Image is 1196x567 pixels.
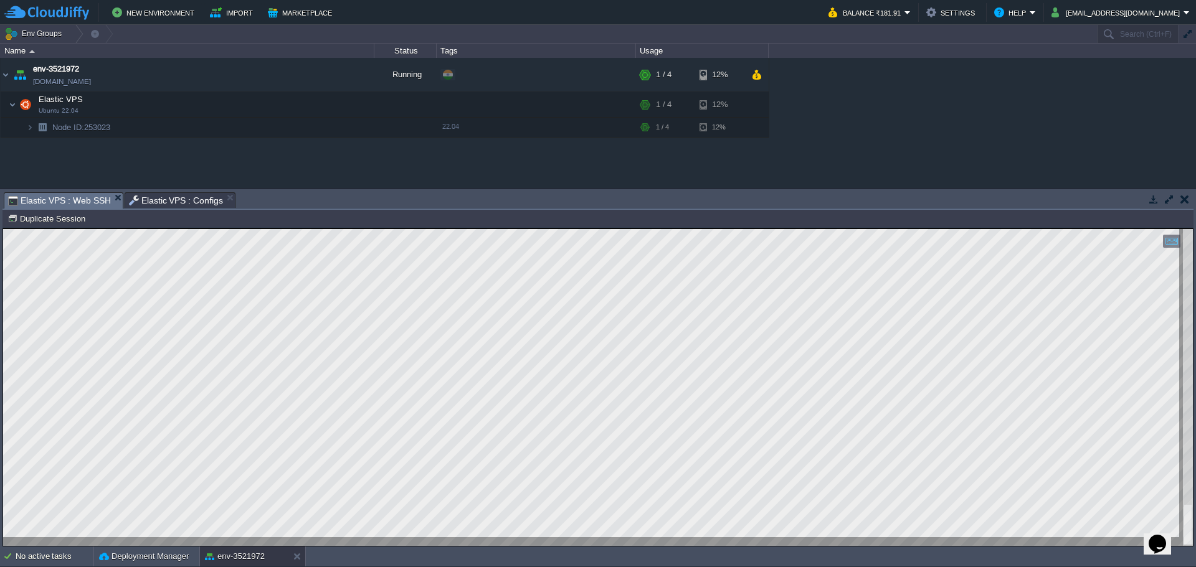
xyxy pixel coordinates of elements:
div: Running [374,58,437,91]
img: AMDAwAAAACH5BAEAAAAALAAAAAABAAEAAAICRAEAOw== [34,118,51,137]
button: Settings [926,5,979,20]
button: New Environment [112,5,198,20]
span: Elastic VPS : Configs [129,193,224,208]
button: Marketplace [268,5,336,20]
a: [DOMAIN_NAME] [33,75,91,88]
button: [EMAIL_ADDRESS][DOMAIN_NAME] [1051,5,1184,20]
img: AMDAwAAAACH5BAEAAAAALAAAAAABAAEAAAICRAEAOw== [11,58,29,91]
div: 1 / 4 [656,118,669,137]
img: AMDAwAAAACH5BAEAAAAALAAAAAABAAEAAAICRAEAOw== [29,50,35,53]
a: Node ID:253023 [51,122,112,133]
span: Elastic VPS [37,94,85,105]
div: No active tasks [16,546,93,566]
img: CloudJiffy [4,5,89,21]
div: 12% [700,92,740,117]
button: Balance ₹181.91 [828,5,904,20]
span: Elastic VPS : Web SSH [8,193,111,209]
span: 253023 [51,122,112,133]
button: Deployment Manager [99,550,189,563]
div: Name [1,44,374,58]
a: Elastic VPSUbuntu 22.04 [37,95,85,104]
div: Status [375,44,436,58]
img: AMDAwAAAACH5BAEAAAAALAAAAAABAAEAAAICRAEAOw== [26,118,34,137]
iframe: To enrich screen reader interactions, please activate Accessibility in Grammarly extension settings [3,228,1193,546]
div: Usage [637,44,768,58]
iframe: chat widget [1144,517,1184,555]
button: Env Groups [4,25,66,42]
span: Node ID: [52,123,84,132]
button: Import [210,5,257,20]
div: 1 / 4 [656,92,672,117]
button: Duplicate Session [7,213,89,224]
button: env-3521972 [205,550,265,563]
button: Help [994,5,1030,20]
div: 12% [700,118,740,137]
span: Ubuntu 22.04 [39,107,78,115]
img: AMDAwAAAACH5BAEAAAAALAAAAAABAAEAAAICRAEAOw== [1,58,11,91]
div: Tags [437,44,635,58]
img: AMDAwAAAACH5BAEAAAAALAAAAAABAAEAAAICRAEAOw== [17,92,34,117]
div: 12% [700,58,740,91]
img: AMDAwAAAACH5BAEAAAAALAAAAAABAAEAAAICRAEAOw== [9,92,16,117]
span: 22.04 [442,123,459,130]
div: 1 / 4 [656,58,672,91]
a: env-3521972 [33,63,79,75]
